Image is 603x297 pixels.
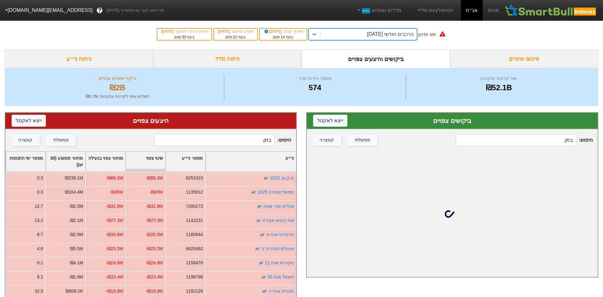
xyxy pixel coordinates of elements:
[37,231,43,238] div: 8.7
[37,245,43,252] div: 4.6
[414,4,456,17] a: הסימולציות שלי
[218,29,231,34] span: [DATE]
[301,50,450,68] div: ביקושים והיצעים צפויים
[37,175,43,181] div: 0.3
[6,152,45,171] div: Toggle SortBy
[106,274,123,280] div: -₪23.4M
[256,203,263,210] img: tase link
[362,8,370,14] span: חדש
[320,137,334,144] div: קונצרני
[146,217,163,224] div: -₪27.3M
[18,137,32,144] div: קונצרני
[313,115,347,127] button: ייצא לאקסל
[354,4,404,17] a: מדדים נוספיםחדש
[53,137,69,144] div: ממשלתי
[186,231,203,238] div: 1160944
[146,175,163,181] div: -₪66.3M
[66,288,83,294] div: ₪608.2K
[146,231,163,238] div: -₪25.5M
[456,134,576,146] input: 93 רשומות...
[160,29,208,34] div: תאריך כניסה לתוקף :
[258,190,294,195] a: ממשל צמודה 1025
[408,75,590,82] div: שווי קרנות עוקבות
[166,152,205,171] div: Toggle SortBy
[106,288,123,294] div: -₪19.8M
[37,274,43,280] div: 8.1
[35,203,43,210] div: 12.7
[226,75,405,82] div: מספר ניירות ערך
[70,231,83,238] div: ₪2.9M
[280,35,285,39] span: 14
[186,245,203,252] div: 6620462
[367,30,413,38] div: הרכבים חודשי [DATE]
[70,274,83,280] div: ₪2.9M
[263,34,303,40] div: בעוד ימים
[106,203,123,210] div: -₪31.9M
[217,29,254,34] div: תאריך פרסום :
[186,217,203,224] div: 1142231
[70,203,83,210] div: ₪2.5M
[263,29,283,34] span: [DATE]
[146,260,163,266] div: -₪24.9M
[270,175,294,180] a: מ.ק.מ. 1015
[260,274,267,280] img: tase link
[35,288,43,294] div: 32.5
[106,7,164,14] span: לפי נתוני סוף יום מתאריך [DATE]
[312,135,341,146] button: קונצרני
[217,34,254,40] div: בעוד ימים
[268,274,294,279] a: חשמל אגח 35
[186,175,203,181] div: 8251019
[226,82,405,93] div: 574
[263,175,269,181] img: tase link
[504,4,598,17] img: SmartBull
[254,246,260,252] img: tase link
[263,29,303,34] div: תאריך קובע :
[5,50,153,68] div: ניתוח ני״ע
[46,135,76,146] button: ממשלתי
[106,217,123,224] div: -₪27.3M
[258,260,264,266] img: tase link
[186,260,203,266] div: 1158476
[46,152,85,171] div: Toggle SortBy
[149,189,163,195] div: -₪45M
[418,31,436,38] div: סוג עדכון
[13,75,222,82] div: היקף שינויים צפויים
[12,115,46,127] button: ייצא לאקסל
[408,82,590,93] div: ₪52.1B
[146,245,163,252] div: -₪25.2M
[35,217,43,224] div: 13.2
[261,246,294,251] a: פועלים התח נד ה
[70,260,83,266] div: ₪4.1M
[110,189,123,195] div: -₪45M
[106,231,123,238] div: -₪34.6M
[269,289,294,294] a: מגוריט אגח ה
[261,288,268,294] img: tase link
[161,29,175,34] span: [DATE]
[186,189,203,195] div: 1135912
[12,116,290,125] div: היצעים צפויים
[347,135,378,146] button: ממשלתי
[456,134,593,146] span: חיפוש :
[160,34,208,40] div: בעוד ימים
[126,152,165,171] div: Toggle SortBy
[266,232,294,237] a: ארפורט אגח ט
[106,260,123,266] div: -₪24.9M
[98,6,101,15] span: ?
[186,203,203,210] div: 7200173
[146,288,163,294] div: -₪19.8M
[154,134,275,146] input: 352 רשומות...
[146,274,163,280] div: -₪23.4M
[186,288,203,294] div: 1192129
[153,50,302,68] div: ניתוח מדד
[255,217,262,224] img: tase link
[37,260,43,266] div: 6.1
[186,274,203,280] div: 1196799
[13,93,222,100] div: תשלום צפוי לקרנות עוקבות : ₪5.7M
[265,260,294,265] a: מקורות אגח 11
[86,152,125,171] div: Toggle SortBy
[263,204,294,209] a: אנלייט אנר אגחו
[13,82,222,93] div: ₪2B
[206,152,296,171] div: Toggle SortBy
[263,218,294,223] a: אפי נכסים אגח ח
[445,206,460,222] img: loading...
